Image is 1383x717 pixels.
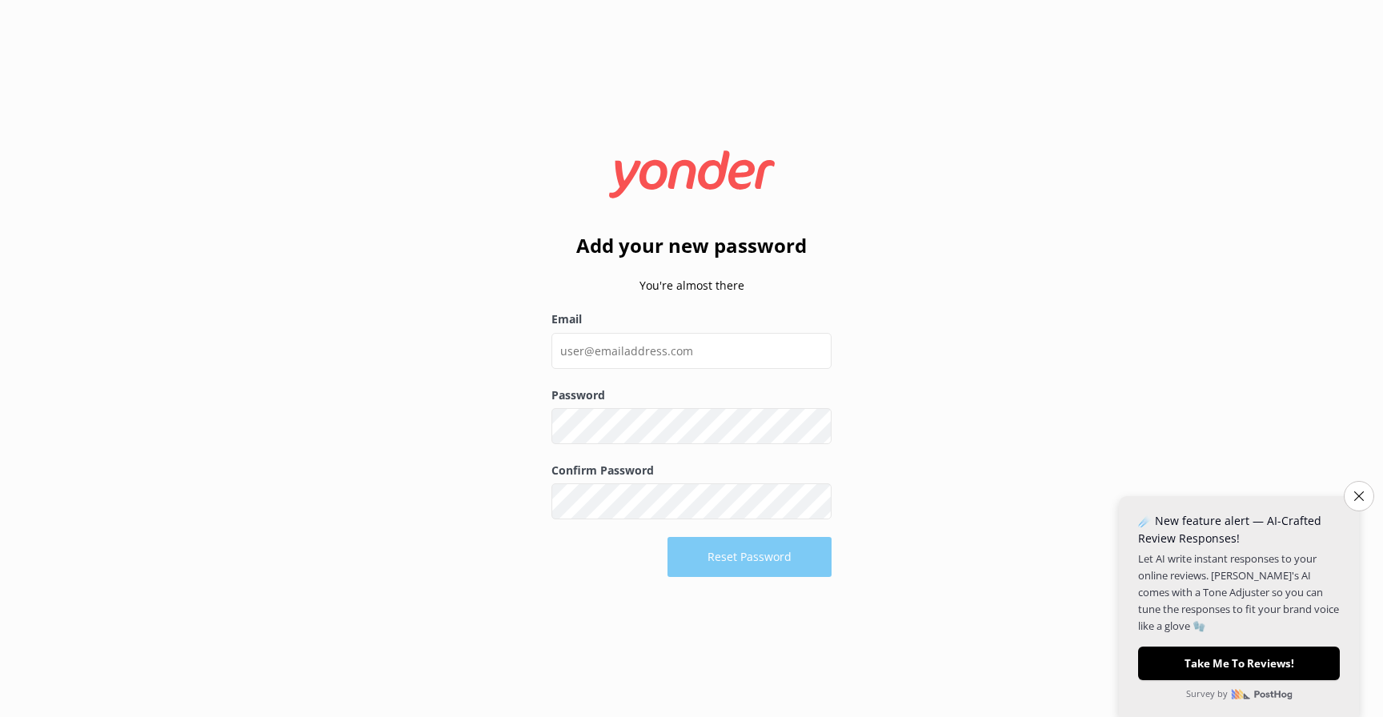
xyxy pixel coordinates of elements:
label: Confirm Password [551,462,832,479]
button: Show password [800,411,832,443]
input: user@emailaddress.com [551,333,832,369]
p: You're almost there [551,277,832,294]
button: Show password [800,486,832,518]
h2: Add your new password [551,230,832,261]
label: Email [551,310,832,328]
label: Password [551,387,832,404]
